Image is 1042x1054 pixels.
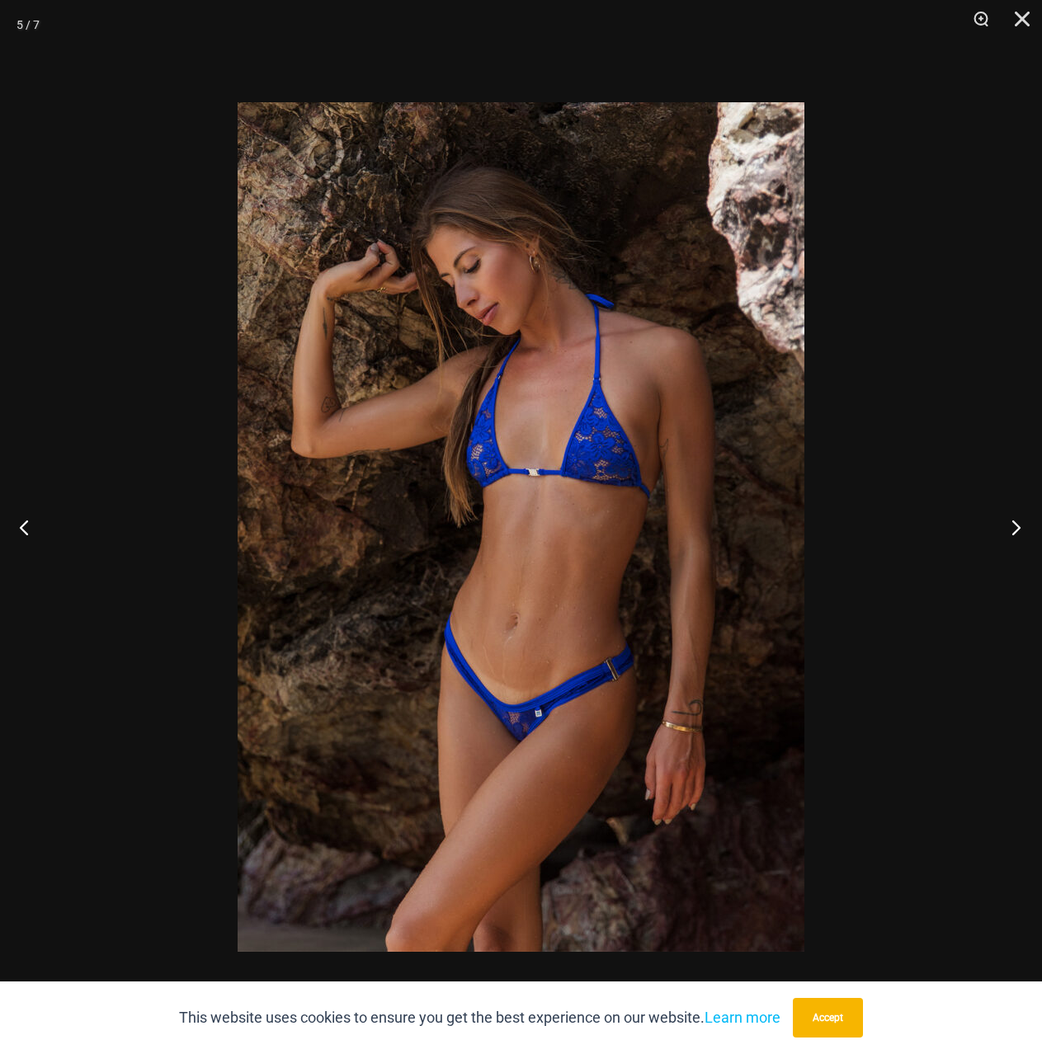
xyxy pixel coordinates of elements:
button: Accept [793,998,863,1038]
div: 5 / 7 [17,12,40,37]
p: This website uses cookies to ensure you get the best experience on our website. [179,1005,780,1030]
button: Next [980,486,1042,568]
a: Learn more [705,1009,780,1026]
img: Island Heat Ocean 309 Top 439 Bottom 01 [238,102,804,952]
